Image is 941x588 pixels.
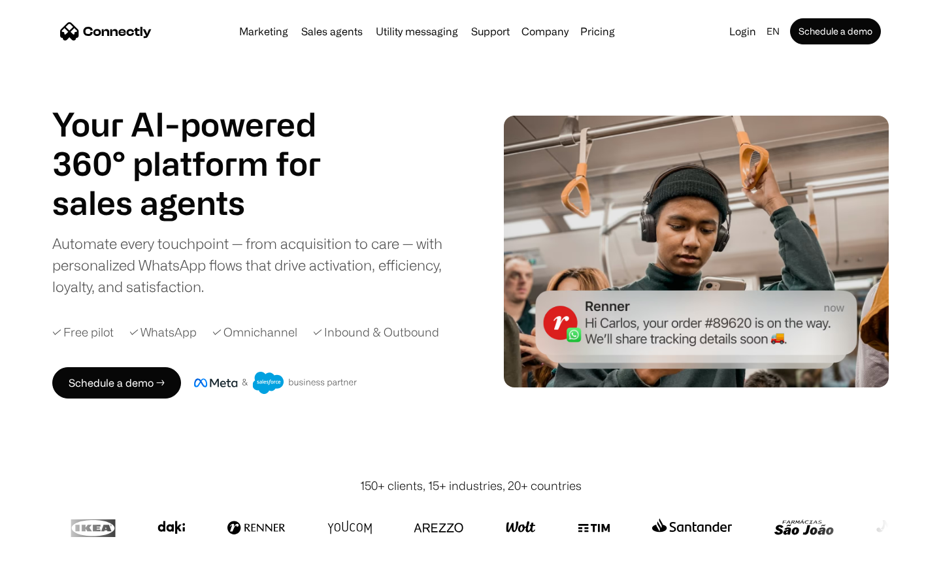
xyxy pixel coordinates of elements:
[52,183,353,222] div: 1 of 4
[212,323,297,341] div: ✓ Omnichannel
[52,183,353,222] h1: sales agents
[52,233,464,297] div: Automate every touchpoint — from acquisition to care — with personalized WhatsApp flows that driv...
[360,477,582,495] div: 150+ clients, 15+ industries, 20+ countries
[60,22,152,41] a: home
[234,26,293,37] a: Marketing
[518,22,572,41] div: Company
[767,22,780,41] div: en
[575,26,620,37] a: Pricing
[52,183,353,222] div: carousel
[129,323,197,341] div: ✓ WhatsApp
[761,22,787,41] div: en
[52,105,353,183] h1: Your AI-powered 360° platform for
[26,565,78,583] ul: Language list
[13,564,78,583] aside: Language selected: English
[466,26,515,37] a: Support
[296,26,368,37] a: Sales agents
[790,18,881,44] a: Schedule a demo
[194,372,357,394] img: Meta and Salesforce business partner badge.
[521,22,569,41] div: Company
[52,323,114,341] div: ✓ Free pilot
[52,367,181,399] a: Schedule a demo →
[371,26,463,37] a: Utility messaging
[313,323,439,341] div: ✓ Inbound & Outbound
[724,22,761,41] a: Login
